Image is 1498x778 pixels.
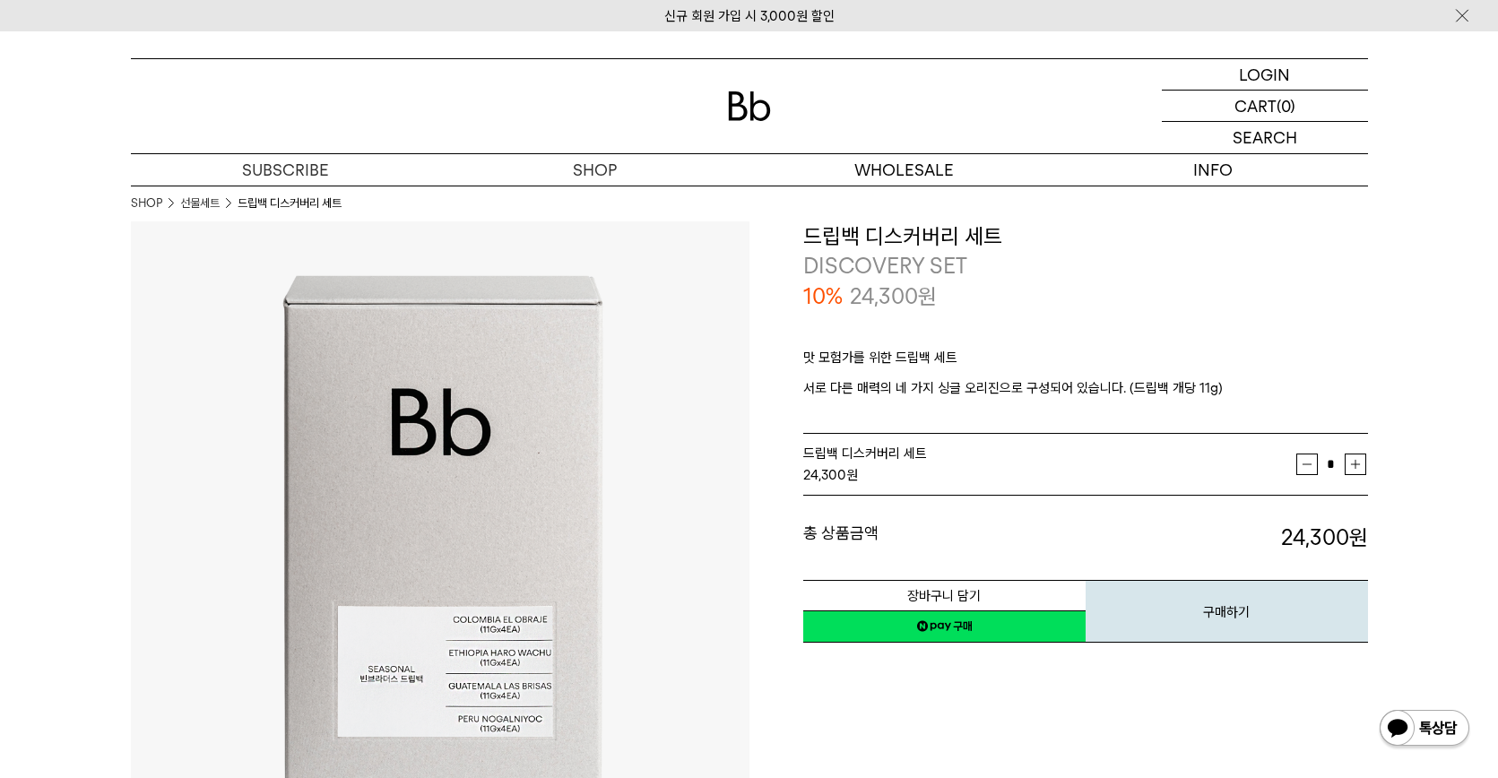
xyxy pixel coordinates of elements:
p: WHOLESALE [749,154,1059,186]
a: 새창 [803,610,1086,643]
a: LOGIN [1162,59,1368,91]
button: 구매하기 [1086,580,1368,643]
span: 원 [918,283,937,309]
p: CART [1234,91,1277,121]
p: SEARCH [1233,122,1297,153]
p: INFO [1059,154,1368,186]
img: 카카오톡 채널 1:1 채팅 버튼 [1378,708,1471,751]
a: 선물세트 [180,194,220,212]
p: LOGIN [1239,59,1290,90]
p: DISCOVERY SET [803,251,1368,281]
li: 드립백 디스커버리 세트 [238,194,342,212]
span: 드립백 디스커버리 세트 [803,445,927,462]
a: SUBSCRIBE [131,154,440,186]
h3: 드립백 디스커버리 세트 [803,221,1368,252]
a: 신규 회원 가입 시 3,000원 할인 [664,8,835,24]
button: 감소 [1296,454,1318,475]
strong: 24,300 [803,467,846,483]
p: 서로 다른 매력의 네 가지 싱글 오리진으로 구성되어 있습니다. (드립백 개당 11g) [803,377,1368,399]
div: 원 [803,464,1296,486]
p: 10% [803,281,843,312]
button: 장바구니 담기 [803,580,1086,611]
a: SHOP [440,154,749,186]
button: 증가 [1345,454,1366,475]
img: 로고 [728,91,771,121]
a: SHOP [131,194,162,212]
strong: 24,300 [1281,524,1368,550]
p: 24,300 [850,281,937,312]
p: (0) [1277,91,1295,121]
p: 맛 모험가를 위한 드립백 세트 [803,347,1368,377]
a: CART (0) [1162,91,1368,122]
dt: 총 상품금액 [803,523,1086,553]
b: 원 [1349,524,1368,550]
